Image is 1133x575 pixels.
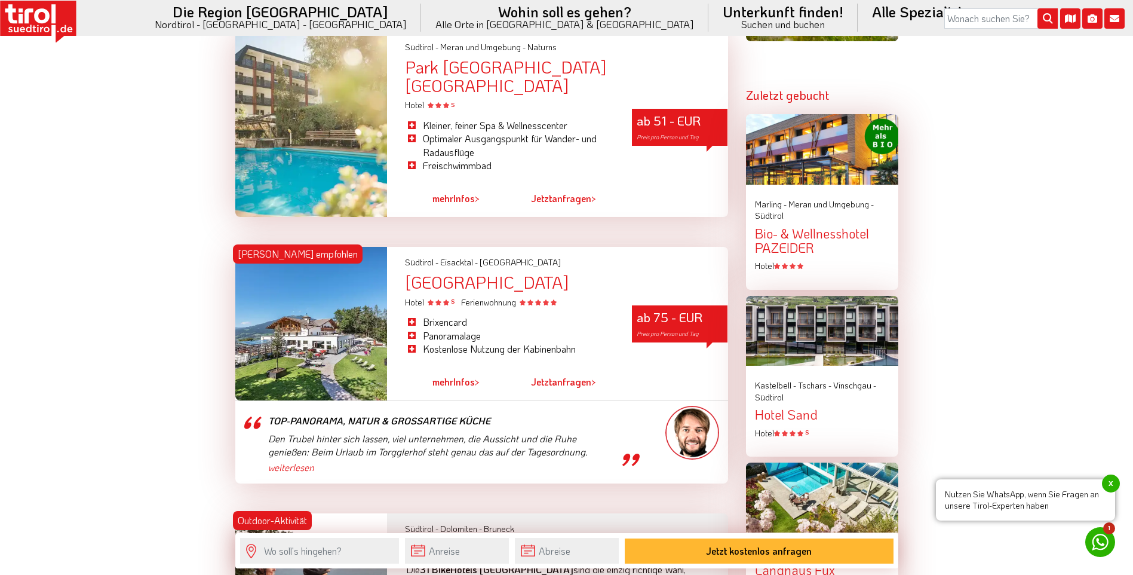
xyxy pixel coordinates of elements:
a: Jetztanfragen> [531,185,596,213]
small: Nordtirol - [GEOGRAPHIC_DATA] - [GEOGRAPHIC_DATA] [155,19,407,29]
div: ab 75 - EUR [632,305,727,342]
span: Südtirol [755,392,784,403]
a: mehrInfos> [432,185,480,213]
a: 1 Nutzen Sie WhatsApp, wenn Sie Fragen an unsere Tirol-Experten habenx [1085,527,1115,557]
li: Freischwimmbad [405,159,614,172]
div: [PERSON_NAME] empfohlen [233,244,363,264]
div: Park [GEOGRAPHIC_DATA] [GEOGRAPHIC_DATA] [405,58,727,95]
input: Wo soll's hingehen? [240,538,399,564]
span: Südtirol - [405,523,438,534]
div: Outdoor-Aktivität [233,511,312,530]
span: Bruneck [484,523,514,534]
small: Alle Orte in [GEOGRAPHIC_DATA] & [GEOGRAPHIC_DATA] [435,19,694,29]
span: Preis pro Person und Tag [637,330,699,338]
span: > [475,192,480,204]
img: frag-markus.png [665,406,719,460]
span: Preis pro Person und Tag [637,133,699,141]
div: Hotel [755,427,889,439]
span: Naturns [527,41,557,53]
a: mehrInfos> [432,368,480,396]
li: Brixencard [405,316,614,329]
input: Abreise [515,538,619,564]
span: x [1102,475,1120,493]
li: Optimaler Ausgangspunkt für Wander- und Radausflüge [405,132,614,159]
div: ab 51 - EUR [632,109,727,146]
i: Kontakt [1104,8,1125,29]
span: Dolomiten - [440,523,482,534]
span: Ferienwohnung [461,296,557,308]
button: Jetzt kostenlos anfragen [625,539,893,564]
a: Marling - Meran und Umgebung - Südtirol Bio- & Wellnesshotel PAZEIDER Hotel [755,198,889,272]
p: Den Trubel hinter sich lassen, viel unternehmen, die Aussicht und die Ruhe genießen: Beim Urlaub ... [268,432,618,539]
span: Jetzt [531,375,552,388]
input: Anreise [405,538,509,564]
span: Eisacktal - [440,256,478,268]
span: mehr [432,192,453,204]
span: 1 [1103,522,1115,534]
div: Bio- & Wellnesshotel PAZEIDER [755,227,889,255]
span: Jetzt [531,192,552,204]
span: mehr [432,375,453,388]
span: Meran und Umgebung - [788,198,874,210]
strong: Zuletzt gebucht [746,87,829,103]
span: Hotel [405,99,455,111]
span: Südtirol [755,210,784,221]
div: Hotel Sand [755,408,889,422]
div: Top-Panorama, Natur & großartige Küche [268,406,618,426]
span: Vinschgau - [833,380,876,391]
i: Fotogalerie [1082,8,1103,29]
i: Karte öffnen [1060,8,1080,29]
span: > [591,375,596,388]
span: Kastelbell - Tschars - [755,380,831,391]
span: > [475,375,480,388]
sup: S [805,428,809,436]
div: [GEOGRAPHIC_DATA] [405,273,727,292]
span: Marling - [755,198,787,210]
sup: S [451,100,455,109]
span: Meran und Umgebung - [440,41,526,53]
li: Kostenlose Nutzung der Kabinenbahn [405,342,614,356]
div: Hotel [755,260,889,272]
span: Hotel [405,296,456,308]
a: Jetztanfragen> [531,368,596,396]
span: Südtirol - [405,41,438,53]
a: weiterlesen [268,461,618,474]
small: Suchen und buchen [723,19,843,29]
a: Kastelbell - Tschars - Vinschgau - Südtirol Hotel Sand Hotel S [755,380,889,439]
li: Kleiner, feiner Spa & Wellnesscenter [405,119,614,132]
span: Nutzen Sie WhatsApp, wenn Sie Fragen an unsere Tirol-Experten haben [936,479,1115,521]
li: Panoramalage [405,329,614,342]
span: Südtirol - [405,256,438,268]
sup: S [451,297,455,305]
span: > [591,192,596,204]
input: Wonach suchen Sie? [944,8,1058,29]
span: [GEOGRAPHIC_DATA] [480,256,561,268]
